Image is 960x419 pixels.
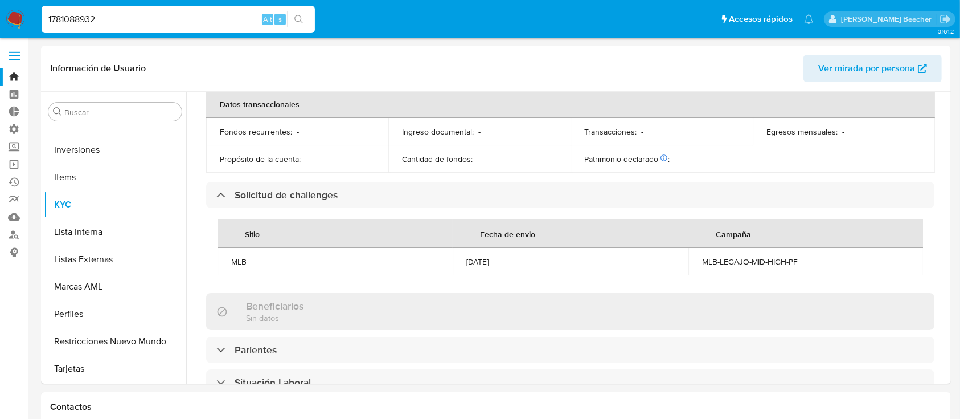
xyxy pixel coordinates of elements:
div: Campaña [702,220,765,247]
p: Ingreso documental : [402,127,474,137]
h3: Parientes [235,344,277,356]
button: Tarjetas [44,355,186,383]
div: Sitio [231,220,273,247]
h1: Contactos [50,401,942,413]
p: - [478,127,481,137]
h3: Beneficiarios [246,300,303,312]
button: Listas Externas [44,246,186,273]
button: Lista Interna [44,218,186,246]
h3: Solicitud de challenges [235,189,338,201]
span: s [278,14,282,25]
p: Propósito de la cuenta : [220,154,301,164]
th: Datos transaccionales [206,91,935,118]
p: Transacciones : [584,127,637,137]
a: Salir [940,13,951,25]
p: camila.tresguerres@mercadolibre.com [841,14,936,25]
div: BeneficiariosSin datos [206,293,934,330]
p: Patrimonio declarado : [584,154,670,164]
div: Fecha de envio [466,220,549,247]
button: Inversiones [44,136,186,164]
p: Fondos recurrentes : [220,127,292,137]
div: MLB-LEGAJO-MID-HIGH-PF [702,257,910,267]
p: - [674,154,676,164]
p: Cantidad de fondos : [402,154,473,164]
p: - [842,127,844,137]
button: KYC [44,191,186,218]
div: Situación Laboral [206,369,934,396]
span: Ver mirada por persona [818,55,915,82]
p: - [305,154,307,164]
span: Alt [263,14,272,25]
input: Buscar usuario o caso... [42,12,315,27]
div: MLB [231,257,439,267]
button: Perfiles [44,300,186,328]
button: Marcas AML [44,273,186,300]
p: - [297,127,299,137]
button: Items [44,164,186,191]
p: Sin datos [246,312,303,323]
h1: Información de Usuario [50,63,146,74]
button: Ver mirada por persona [803,55,942,82]
p: Egresos mensuales : [766,127,838,137]
p: - [477,154,479,164]
div: Solicitud de challenges [206,182,934,208]
span: Accesos rápidos [729,13,793,25]
button: Buscar [53,107,62,116]
button: Restricciones Nuevo Mundo [44,328,186,355]
p: - [641,127,643,137]
div: [DATE] [466,257,674,267]
h3: Situación Laboral [235,376,311,389]
a: Notificaciones [804,14,814,24]
button: search-icon [287,11,310,27]
input: Buscar [64,107,177,117]
div: Parientes [206,337,934,363]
